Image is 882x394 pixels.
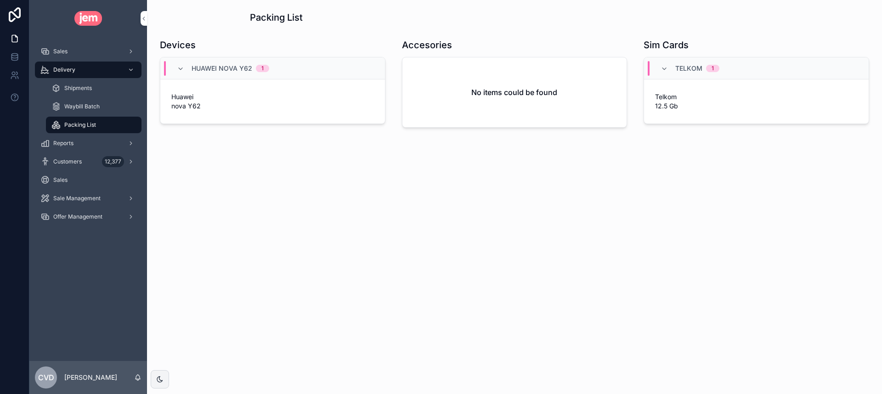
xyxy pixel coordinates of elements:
[46,98,141,115] a: Waybill Batch
[35,62,141,78] a: Delivery
[35,208,141,225] a: Offer Management
[35,135,141,152] a: Reports
[64,121,96,129] span: Packing List
[74,11,102,26] img: App logo
[53,213,102,220] span: Offer Management
[29,37,147,237] div: scrollable content
[471,87,557,98] h2: No items could be found
[35,43,141,60] a: Sales
[644,39,689,51] h1: Sim Cards
[38,372,54,383] span: Cvd
[192,64,252,73] span: Huawei nova Y62
[35,172,141,188] a: Sales
[402,39,452,51] h1: Accesories
[171,92,214,111] span: Huawei nova Y62
[53,48,68,55] span: Sales
[53,140,73,147] span: Reports
[64,84,92,92] span: Shipments
[46,117,141,133] a: Packing List
[35,153,141,170] a: Customers12,377
[644,79,869,124] a: Telkom 12.5 Gb
[35,190,141,207] a: Sale Management
[675,64,702,73] span: Telkom
[250,11,303,24] h1: Packing List
[102,156,124,167] div: 12,377
[53,176,68,184] span: Sales
[53,195,101,202] span: Sale Management
[655,92,697,111] span: Telkom 12.5 Gb
[64,373,117,382] p: [PERSON_NAME]
[160,79,385,124] a: Huawei nova Y62
[46,80,141,96] a: Shipments
[712,65,714,72] div: 1
[64,103,100,110] span: Waybill Batch
[53,66,75,73] span: Delivery
[261,65,264,72] div: 1
[160,39,196,51] h1: Devices
[53,158,82,165] span: Customers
